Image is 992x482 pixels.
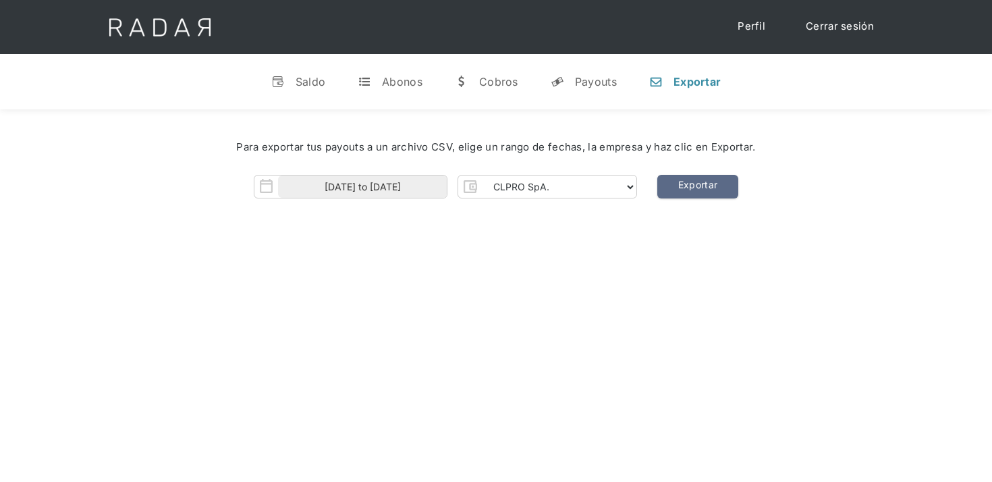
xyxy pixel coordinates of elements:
div: Exportar [673,75,721,88]
div: w [455,75,468,88]
div: Payouts [575,75,617,88]
form: Form [254,175,637,198]
div: Para exportar tus payouts a un archivo CSV, elige un rango de fechas, la empresa y haz clic en Ex... [40,140,952,155]
div: Saldo [296,75,326,88]
a: Exportar [657,175,738,198]
div: Abonos [382,75,422,88]
div: t [358,75,371,88]
div: Cobros [479,75,518,88]
a: Perfil [724,14,779,40]
div: y [551,75,564,88]
div: n [649,75,663,88]
a: Cerrar sesión [792,14,887,40]
div: v [271,75,285,88]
